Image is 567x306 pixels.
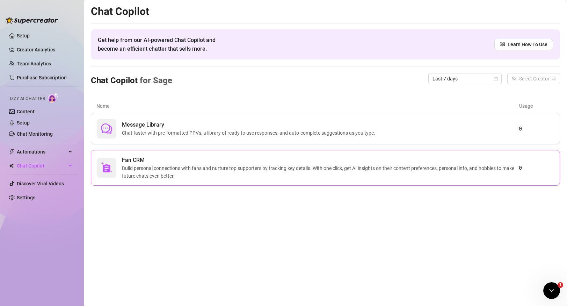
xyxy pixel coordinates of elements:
span: Message Library [122,121,378,129]
span: Izzy AI Chatter [10,95,45,102]
article: Usage [519,102,554,110]
h3: Chat Copilot [91,75,172,86]
a: Settings [17,195,35,200]
span: for Sage [138,76,172,85]
img: svg%3e [101,162,112,173]
a: Creator Analytics [17,44,73,55]
a: Setup [17,120,30,126]
a: Setup [17,33,30,38]
article: 0 [519,124,554,133]
span: calendar [494,77,498,81]
article: 0 [519,164,554,172]
article: Name [96,102,519,110]
a: Chat Monitoring [17,131,53,137]
h2: Chat Copilot [91,5,560,18]
span: Learn How To Use [508,41,547,48]
img: logo-BBDzfeDw.svg [6,17,58,24]
span: team [552,77,556,81]
a: Discover Viral Videos [17,181,64,186]
span: Get help from our AI-powered Chat Copilot and become an efficient chatter that sells more. [98,36,232,53]
a: Content [17,109,35,114]
span: Last 7 days [432,73,497,84]
span: Automations [17,146,66,157]
img: Chat Copilot [9,163,14,168]
img: AI Chatter [48,93,59,103]
span: Fan CRM [122,156,519,164]
span: Build personal connections with fans and nurture top supporters by tracking key details. With one... [122,164,519,180]
a: Team Analytics [17,61,51,66]
span: 1 [558,282,563,288]
a: Learn How To Use [494,39,553,50]
span: Chat Copilot [17,160,66,171]
span: thunderbolt [9,149,15,155]
a: Purchase Subscription [17,72,73,83]
span: comment [101,123,112,134]
span: Chat faster with pre-formatted PPVs, a library of ready to use responses, and auto-complete sugge... [122,129,378,137]
span: read [500,42,505,47]
iframe: Intercom live chat [543,282,560,299]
